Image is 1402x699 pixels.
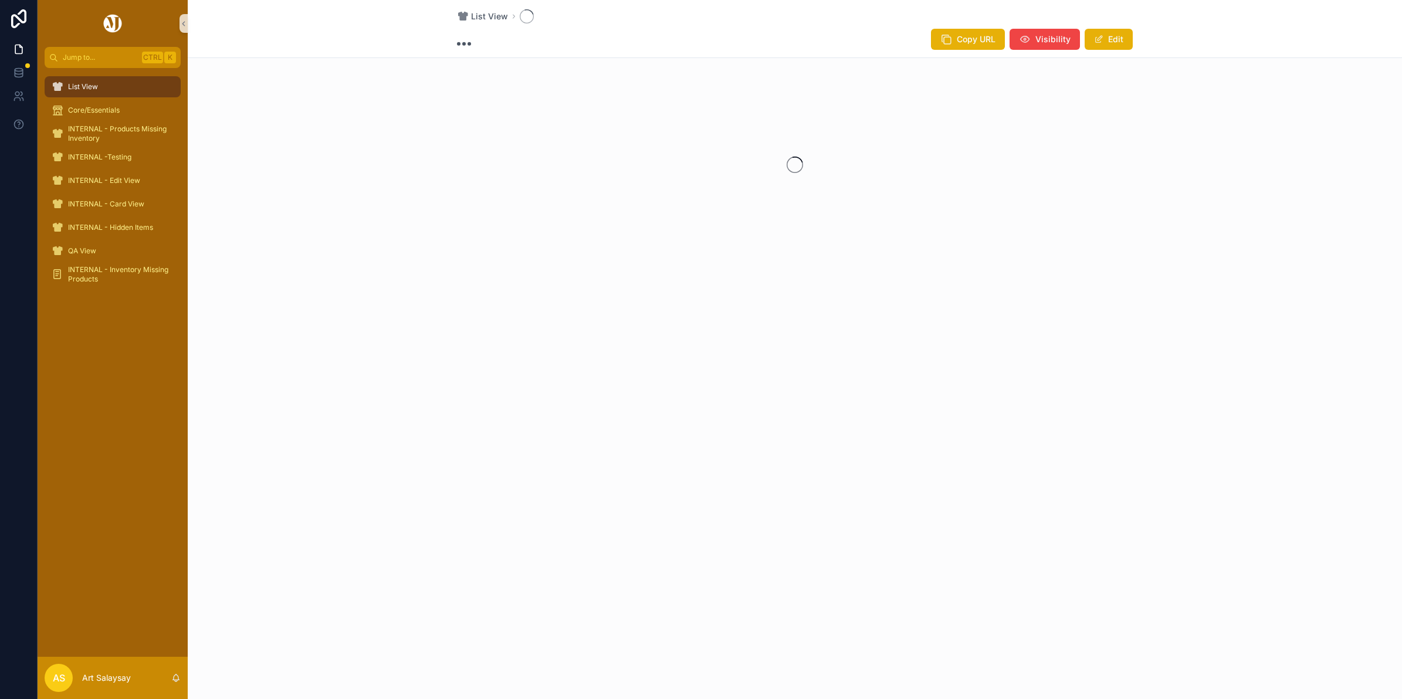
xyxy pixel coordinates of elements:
[68,246,96,256] span: QA View
[45,194,181,215] a: INTERNAL - Card View
[471,11,508,22] span: List View
[63,53,137,62] span: Jump to...
[68,152,131,162] span: INTERNAL -Testing
[45,170,181,191] a: INTERNAL - Edit View
[38,68,188,300] div: scrollable content
[957,33,995,45] span: Copy URL
[68,265,169,284] span: INTERNAL - Inventory Missing Products
[68,82,98,91] span: List View
[457,11,508,22] a: List View
[45,123,181,144] a: INTERNAL - Products Missing Inventory
[45,240,181,262] a: QA View
[45,217,181,238] a: INTERNAL - Hidden Items
[68,223,153,232] span: INTERNAL - Hidden Items
[931,29,1005,50] button: Copy URL
[45,147,181,168] a: INTERNAL -Testing
[68,124,169,143] span: INTERNAL - Products Missing Inventory
[45,76,181,97] a: List View
[68,199,144,209] span: INTERNAL - Card View
[45,264,181,285] a: INTERNAL - Inventory Missing Products
[68,106,120,115] span: Core/Essentials
[53,671,65,685] span: AS
[101,14,124,33] img: App logo
[165,53,175,62] span: K
[68,176,140,185] span: INTERNAL - Edit View
[82,672,131,684] p: Art Salaysay
[1085,29,1133,50] button: Edit
[45,100,181,121] a: Core/Essentials
[1035,33,1071,45] span: Visibility
[142,52,163,63] span: Ctrl
[45,47,181,68] button: Jump to...CtrlK
[1010,29,1080,50] button: Visibility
